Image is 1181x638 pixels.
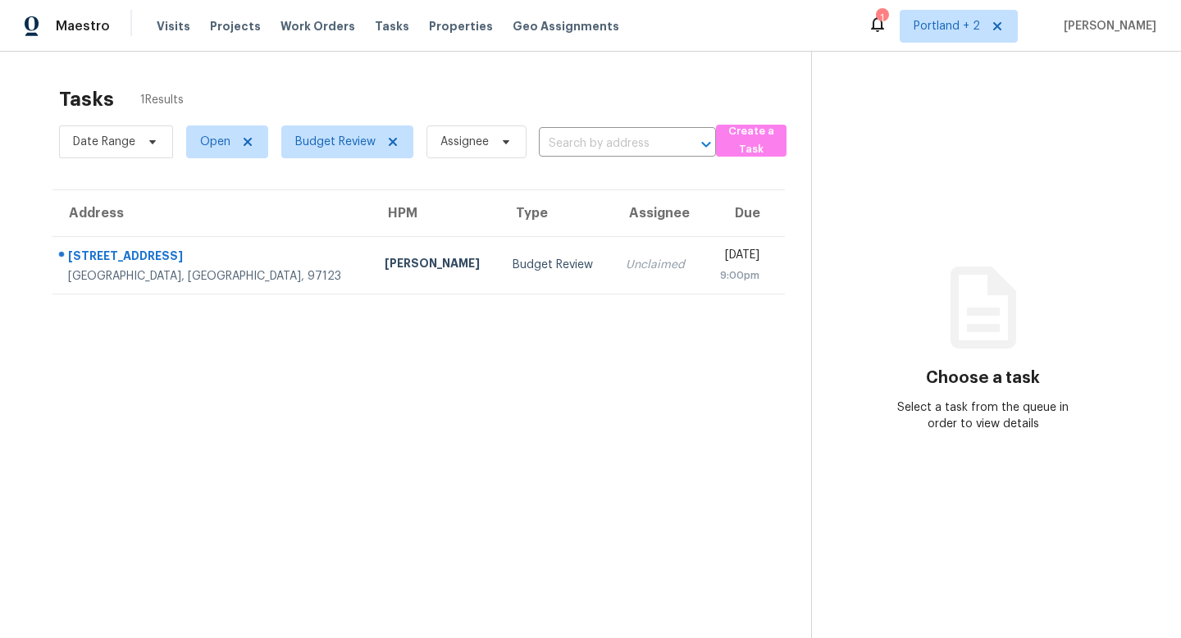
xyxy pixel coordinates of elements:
span: Assignee [440,134,489,150]
div: [GEOGRAPHIC_DATA], [GEOGRAPHIC_DATA], 97123 [68,268,358,285]
span: Geo Assignments [513,18,619,34]
span: Open [200,134,230,150]
h3: Choose a task [926,370,1040,386]
div: [STREET_ADDRESS] [68,248,358,268]
h2: Tasks [59,91,114,107]
span: Budget Review [295,134,376,150]
span: Date Range [73,134,135,150]
span: Work Orders [280,18,355,34]
div: [DATE] [715,247,759,267]
div: Unclaimed [626,257,690,273]
th: HPM [372,190,499,236]
span: Create a Task [724,122,778,160]
span: Projects [210,18,261,34]
input: Search by address [539,131,670,157]
div: 1 [876,10,887,26]
button: Open [695,133,718,156]
span: Portland + 2 [914,18,980,34]
div: [PERSON_NAME] [385,255,486,276]
span: 1 Results [140,92,184,108]
span: Maestro [56,18,110,34]
th: Due [702,190,784,236]
div: Budget Review [513,257,599,273]
button: Create a Task [716,125,787,157]
span: Visits [157,18,190,34]
div: 9:00pm [715,267,759,284]
span: Tasks [375,21,409,32]
span: [PERSON_NAME] [1057,18,1156,34]
th: Address [52,190,372,236]
div: Select a task from the queue in order to view details [897,399,1069,432]
th: Type [499,190,612,236]
th: Assignee [613,190,703,236]
span: Properties [429,18,493,34]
